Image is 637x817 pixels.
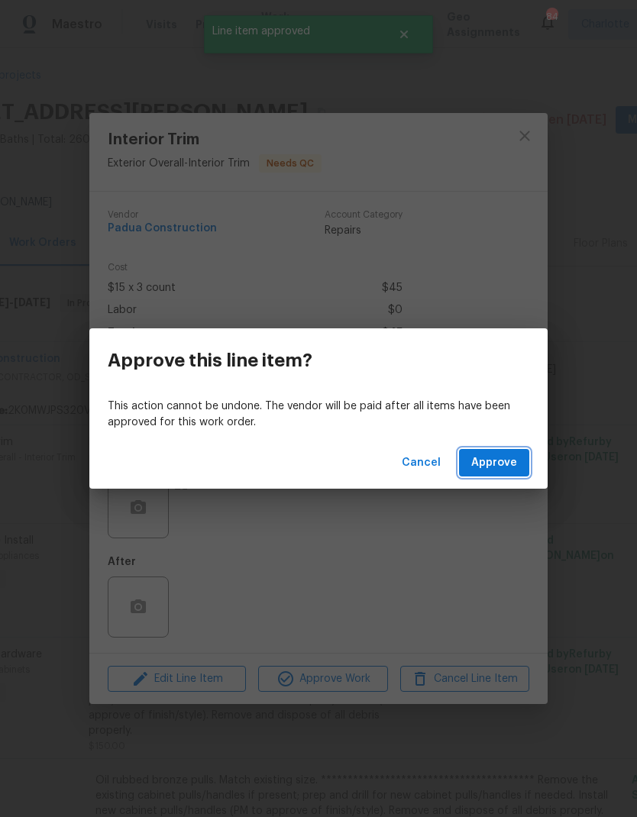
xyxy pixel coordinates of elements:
p: This action cannot be undone. The vendor will be paid after all items have been approved for this... [108,399,529,431]
button: Approve [459,449,529,477]
button: Cancel [396,449,447,477]
span: Approve [471,454,517,473]
span: Cancel [402,454,441,473]
h3: Approve this line item? [108,350,312,371]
